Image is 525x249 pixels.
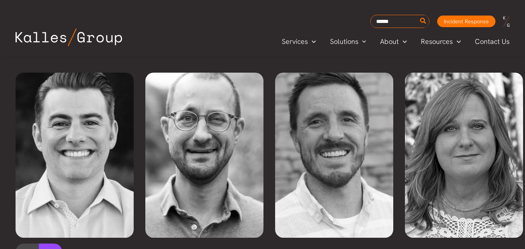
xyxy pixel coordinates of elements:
[419,15,428,28] button: Search
[275,36,323,47] a: ServicesMenu Toggle
[453,36,461,47] span: Menu Toggle
[358,36,366,47] span: Menu Toggle
[373,36,414,47] a: AboutMenu Toggle
[282,36,308,47] span: Services
[399,36,407,47] span: Menu Toggle
[437,16,495,27] a: Incident Response
[421,36,453,47] span: Resources
[308,36,316,47] span: Menu Toggle
[468,36,517,47] a: Contact Us
[475,36,509,47] span: Contact Us
[380,36,399,47] span: About
[275,35,517,48] nav: Primary Site Navigation
[323,36,373,47] a: SolutionsMenu Toggle
[414,36,468,47] a: ResourcesMenu Toggle
[16,28,122,46] img: Kalles Group
[330,36,358,47] span: Solutions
